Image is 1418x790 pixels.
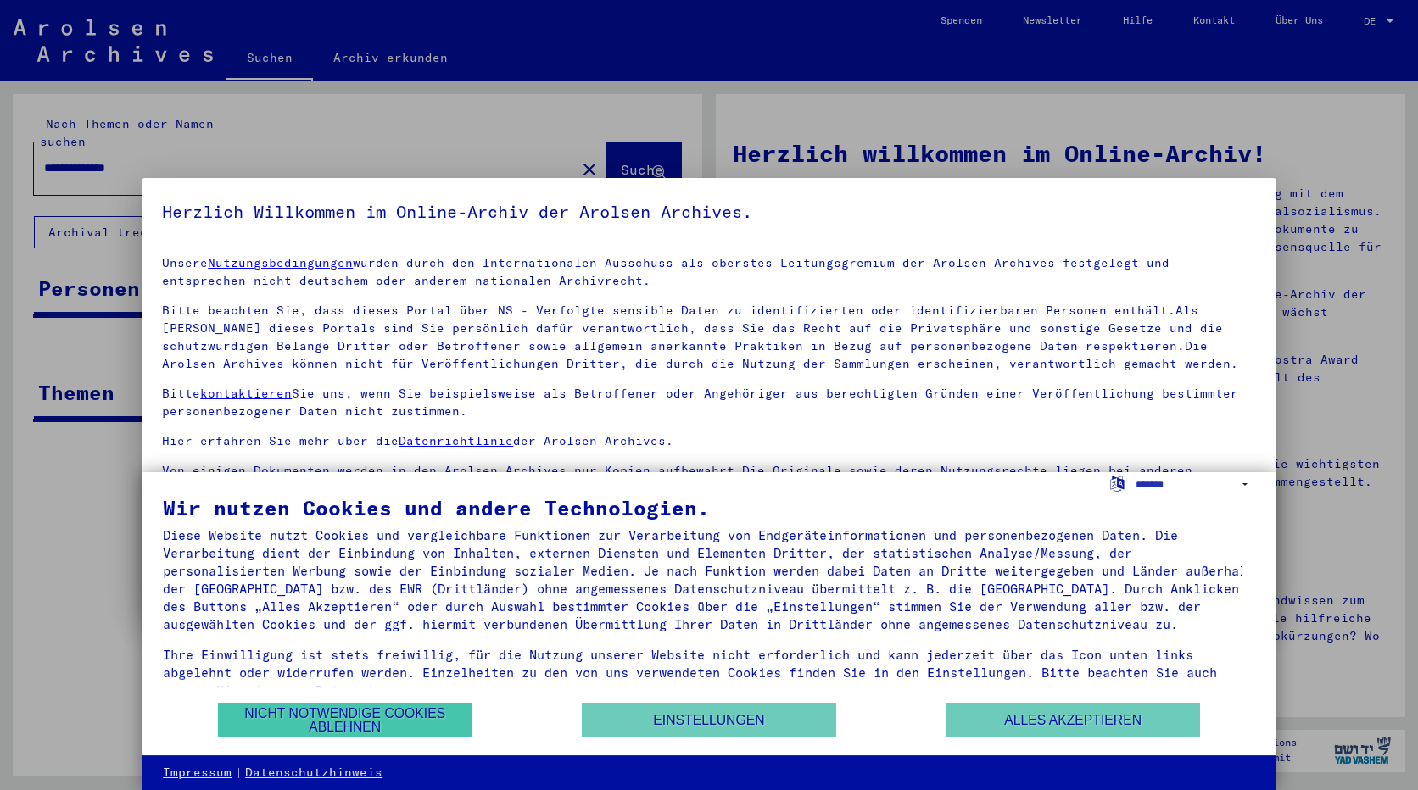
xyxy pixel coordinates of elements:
h5: Herzlich Willkommen im Online-Archiv der Arolsen Archives. [162,198,1256,225]
a: Datenschutzhinweis [245,765,382,782]
select: Sprache auswählen [1136,472,1255,497]
a: Datenrichtlinie [399,433,513,448]
p: Bitte beachten Sie, dass dieses Portal über NS - Verfolgte sensible Daten zu identifizierten oder... [162,302,1256,373]
p: Von einigen Dokumenten werden in den Arolsen Archives nur Kopien aufbewahrt.Die Originale sowie d... [162,462,1256,498]
a: Impressum [163,765,232,782]
p: Unsere wurden durch den Internationalen Ausschuss als oberstes Leitungsgremium der Arolsen Archiv... [162,254,1256,290]
button: Einstellungen [582,703,836,737]
p: Bitte Sie uns, wenn Sie beispielsweise als Betroffener oder Angehöriger aus berechtigten Gründen ... [162,385,1256,420]
div: Wir nutzen Cookies und andere Technologien. [163,498,1255,518]
p: Hier erfahren Sie mehr über die der Arolsen Archives. [162,432,1256,450]
div: Ihre Einwilligung ist stets freiwillig, für die Nutzung unserer Website nicht erforderlich und ka... [163,646,1255,699]
a: Nutzungsbedingungen [208,255,353,270]
button: Alles akzeptieren [946,703,1200,737]
a: kontaktieren [200,386,292,401]
label: Sprache auswählen [1108,475,1126,491]
button: Nicht notwendige Cookies ablehnen [218,703,472,737]
div: Diese Website nutzt Cookies und vergleichbare Funktionen zur Verarbeitung von Endgeräteinformatio... [163,526,1255,633]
